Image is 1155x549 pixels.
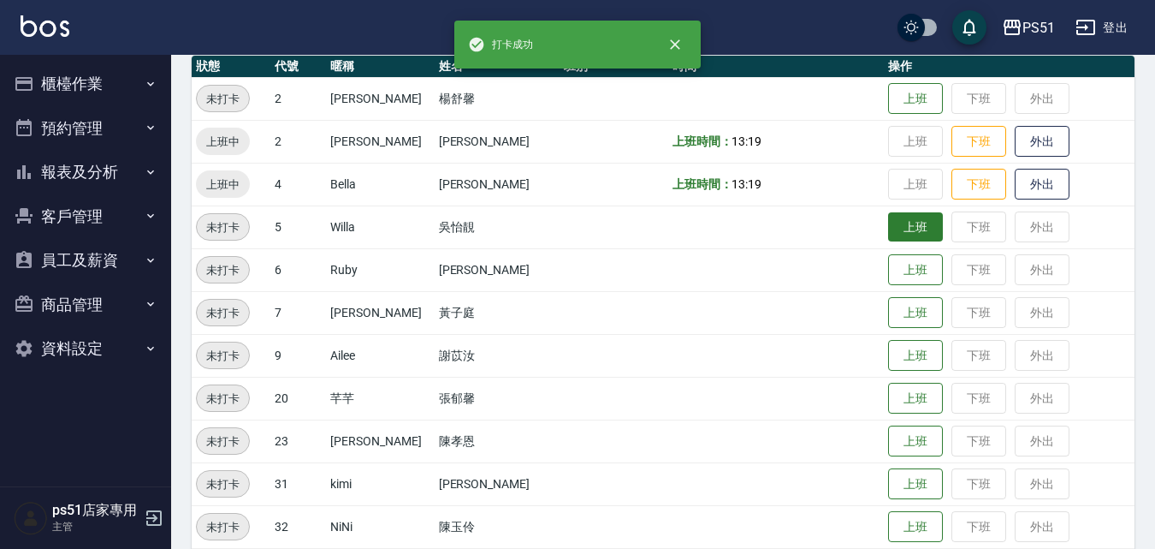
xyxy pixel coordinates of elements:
[435,377,560,420] td: 張郁馨
[326,377,434,420] td: 芊芊
[731,177,761,191] span: 13:19
[52,502,139,519] h5: ps51店家專用
[435,77,560,120] td: 楊舒馨
[888,83,943,115] button: 上班
[270,334,326,377] td: 9
[197,347,249,365] span: 未打卡
[7,283,164,327] button: 商品管理
[270,206,326,248] td: 5
[326,291,434,334] td: [PERSON_NAME]
[884,56,1134,78] th: 操作
[326,420,434,462] td: [PERSON_NAME]
[656,26,694,63] button: close
[270,420,326,462] td: 23
[197,304,249,322] span: 未打卡
[326,462,434,505] td: kimi
[888,511,943,543] button: 上班
[21,15,69,37] img: Logo
[1015,126,1069,158] button: 外出
[270,56,326,78] th: 代號
[197,261,249,279] span: 未打卡
[197,433,249,451] span: 未打卡
[326,77,434,120] td: [PERSON_NAME]
[197,475,249,493] span: 未打卡
[326,248,434,291] td: Ruby
[14,501,48,535] img: Person
[951,169,1006,200] button: 下班
[888,383,943,415] button: 上班
[326,505,434,548] td: NiNi
[326,56,434,78] th: 暱稱
[1022,17,1055,39] div: PS51
[668,56,884,78] th: 時間
[888,340,943,372] button: 上班
[435,56,560,78] th: 姓名
[270,77,326,120] td: 2
[52,519,139,534] p: 主管
[952,10,986,45] button: save
[435,248,560,291] td: [PERSON_NAME]
[7,106,164,151] button: 預約管理
[270,462,326,505] td: 31
[270,291,326,334] td: 7
[1069,12,1134,44] button: 登出
[995,10,1062,45] button: PS51
[270,377,326,420] td: 20
[270,248,326,291] td: 6
[7,62,164,106] button: 櫃檯作業
[672,134,732,148] b: 上班時間：
[270,163,326,206] td: 4
[270,120,326,163] td: 2
[435,462,560,505] td: [PERSON_NAME]
[197,390,249,408] span: 未打卡
[7,194,164,239] button: 客戶管理
[435,505,560,548] td: 陳玉伶
[951,126,1006,158] button: 下班
[468,36,533,53] span: 打卡成功
[326,334,434,377] td: Ailee
[7,326,164,371] button: 資料設定
[197,218,249,236] span: 未打卡
[326,206,434,248] td: Willa
[326,163,434,206] td: Bella
[435,291,560,334] td: 黃子庭
[326,120,434,163] td: [PERSON_NAME]
[192,56,270,78] th: 狀態
[435,120,560,163] td: [PERSON_NAME]
[270,505,326,548] td: 32
[672,177,732,191] b: 上班時間：
[196,133,250,151] span: 上班中
[7,238,164,283] button: 員工及薪資
[7,150,164,194] button: 報表及分析
[435,334,560,377] td: 謝苡汝
[888,212,943,242] button: 上班
[888,468,943,500] button: 上班
[1015,169,1069,200] button: 外出
[888,426,943,457] button: 上班
[196,176,250,194] span: 上班中
[435,206,560,248] td: 吳怡靚
[888,254,943,286] button: 上班
[888,297,943,329] button: 上班
[435,420,560,462] td: 陳孝恩
[731,134,761,148] span: 13:19
[435,163,560,206] td: [PERSON_NAME]
[197,518,249,536] span: 未打卡
[197,90,249,108] span: 未打卡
